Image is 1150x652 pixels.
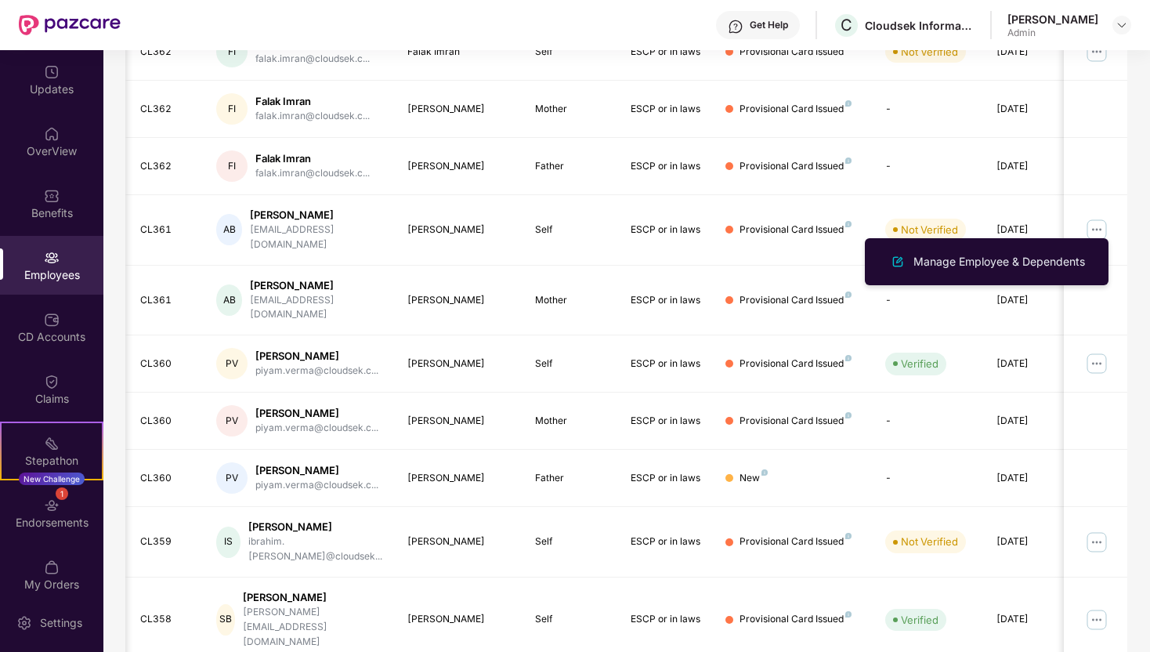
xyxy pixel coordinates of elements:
div: CL361 [140,293,192,308]
div: [PERSON_NAME] [407,534,510,549]
div: Provisional Card Issued [740,102,852,117]
div: CL362 [140,102,192,117]
div: Father [535,471,606,486]
img: svg+xml;base64,PHN2ZyBpZD0iRHJvcGRvd24tMzJ4MzIiIHhtbG5zPSJodHRwOi8vd3d3LnczLm9yZy8yMDAwL3N2ZyIgd2... [1116,19,1128,31]
div: [DATE] [996,414,1067,429]
div: ibrahim.[PERSON_NAME]@cloudsek... [248,534,382,564]
img: svg+xml;base64,PHN2ZyBpZD0iSGVscC0zMngzMiIgeG1sbnM9Imh0dHA6Ly93d3cudzMub3JnLzIwMDAvc3ZnIiB3aWR0aD... [728,19,743,34]
div: Admin [1007,27,1098,39]
img: svg+xml;base64,PHN2ZyB4bWxucz0iaHR0cDovL3d3dy53My5vcmcvMjAwMC9zdmciIHdpZHRoPSI4IiBoZWlnaHQ9IjgiIH... [845,533,852,539]
div: ESCP or in laws [631,293,701,308]
div: [PERSON_NAME] [250,208,382,223]
div: [PERSON_NAME] [407,414,510,429]
div: [PERSON_NAME] [255,463,378,478]
img: manageButton [1084,530,1109,555]
div: Mother [535,293,606,308]
div: falak.imran@cloudsek.c... [255,52,370,67]
div: Falak Imran [407,45,510,60]
div: piyam.verma@cloudsek.c... [255,421,378,436]
img: svg+xml;base64,PHN2ZyBpZD0iSG9tZSIgeG1sbnM9Imh0dHA6Ly93d3cudzMub3JnLzIwMDAvc3ZnIiB3aWR0aD0iMjAiIG... [44,126,60,142]
img: manageButton [1084,39,1109,64]
img: svg+xml;base64,PHN2ZyB4bWxucz0iaHR0cDovL3d3dy53My5vcmcvMjAwMC9zdmciIHdpZHRoPSI4IiBoZWlnaHQ9IjgiIH... [845,100,852,107]
td: - [873,81,984,138]
div: falak.imran@cloudsek.c... [255,109,370,124]
div: PV [216,462,248,494]
div: ESCP or in laws [631,223,701,237]
img: svg+xml;base64,PHN2ZyB4bWxucz0iaHR0cDovL3d3dy53My5vcmcvMjAwMC9zdmciIHdpZHRoPSI4IiBoZWlnaHQ9IjgiIH... [761,469,768,476]
img: svg+xml;base64,PHN2ZyB4bWxucz0iaHR0cDovL3d3dy53My5vcmcvMjAwMC9zdmciIHdpZHRoPSI4IiBoZWlnaHQ9IjgiIH... [845,412,852,418]
div: Provisional Card Issued [740,414,852,429]
div: Not Verified [901,222,958,237]
div: ESCP or in laws [631,414,701,429]
div: [PERSON_NAME] [407,159,510,174]
td: - [873,266,984,336]
div: [PERSON_NAME] [1007,12,1098,27]
div: [DATE] [996,534,1067,549]
div: Stepathon [2,453,102,469]
img: svg+xml;base64,PHN2ZyBpZD0iVXBkYXRlZCIgeG1sbnM9Imh0dHA6Ly93d3cudzMub3JnLzIwMDAvc3ZnIiB3aWR0aD0iMj... [44,64,60,80]
div: AB [216,214,242,245]
div: Falak Imran [255,94,370,109]
div: ESCP or in laws [631,102,701,117]
div: Falak Imran [255,151,370,166]
div: ESCP or in laws [631,612,701,627]
div: Self [535,223,606,237]
div: Provisional Card Issued [740,612,852,627]
div: [PERSON_NAME] [407,102,510,117]
div: Self [535,612,606,627]
img: svg+xml;base64,PHN2ZyB4bWxucz0iaHR0cDovL3d3dy53My5vcmcvMjAwMC9zdmciIHdpZHRoPSIyMSIgaGVpZ2h0PSIyMC... [44,436,60,451]
div: Not Verified [901,44,958,60]
img: New Pazcare Logo [19,15,121,35]
img: manageButton [1084,607,1109,632]
span: C [841,16,852,34]
div: [DATE] [996,357,1067,371]
div: Mother [535,414,606,429]
div: ESCP or in laws [631,471,701,486]
div: ESCP or in laws [631,357,701,371]
div: Mother [535,102,606,117]
div: New [740,471,768,486]
div: Provisional Card Issued [740,223,852,237]
img: svg+xml;base64,PHN2ZyB4bWxucz0iaHR0cDovL3d3dy53My5vcmcvMjAwMC9zdmciIHdpZHRoPSI4IiBoZWlnaHQ9IjgiIH... [845,158,852,164]
div: Self [535,357,606,371]
div: CL359 [140,534,192,549]
div: Provisional Card Issued [740,357,852,371]
img: svg+xml;base64,PHN2ZyBpZD0iRW5kb3JzZW1lbnRzIiB4bWxucz0iaHR0cDovL3d3dy53My5vcmcvMjAwMC9zdmciIHdpZH... [44,498,60,513]
div: CL362 [140,45,192,60]
div: [DATE] [996,223,1067,237]
div: [DATE] [996,45,1067,60]
div: Provisional Card Issued [740,293,852,308]
img: svg+xml;base64,PHN2ZyBpZD0iRW1wbG95ZWVzIiB4bWxucz0iaHR0cDovL3d3dy53My5vcmcvMjAwMC9zdmciIHdpZHRoPS... [44,250,60,266]
div: [PERSON_NAME] [407,223,510,237]
div: Verified [901,356,938,371]
div: [DATE] [996,159,1067,174]
div: CL360 [140,357,192,371]
div: [DATE] [996,612,1067,627]
div: [PERSON_NAME] [407,293,510,308]
img: svg+xml;base64,PHN2ZyBpZD0iQ0RfQWNjb3VudHMiIGRhdGEtbmFtZT0iQ0QgQWNjb3VudHMiIHhtbG5zPSJodHRwOi8vd3... [44,312,60,328]
div: ESCP or in laws [631,534,701,549]
div: [DATE] [996,471,1067,486]
img: manageButton [1084,217,1109,242]
div: [PERSON_NAME] [250,278,382,293]
div: [PERSON_NAME] [407,471,510,486]
div: Self [535,45,606,60]
img: svg+xml;base64,PHN2ZyBpZD0iTXlfT3JkZXJzIiBkYXRhLW5hbWU9Ik15IE9yZGVycyIgeG1sbnM9Imh0dHA6Ly93d3cudz... [44,560,60,575]
div: AB [216,284,242,316]
div: piyam.verma@cloudsek.c... [255,364,378,379]
div: [DATE] [996,293,1067,308]
div: [PERSON_NAME] [255,406,378,421]
div: Get Help [750,19,788,31]
td: - [873,138,984,195]
div: 1 [56,487,68,500]
img: svg+xml;base64,PHN2ZyBpZD0iQmVuZWZpdHMiIHhtbG5zPSJodHRwOi8vd3d3LnczLm9yZy8yMDAwL3N2ZyIgd2lkdGg9Ij... [44,188,60,204]
div: ESCP or in laws [631,159,701,174]
div: ESCP or in laws [631,45,701,60]
div: CL362 [140,159,192,174]
div: falak.imran@cloudsek.c... [255,166,370,181]
div: Self [535,534,606,549]
img: svg+xml;base64,PHN2ZyB4bWxucz0iaHR0cDovL3d3dy53My5vcmcvMjAwMC9zdmciIHdpZHRoPSI4IiBoZWlnaHQ9IjgiIH... [845,611,852,618]
img: svg+xml;base64,PHN2ZyB4bWxucz0iaHR0cDovL3d3dy53My5vcmcvMjAwMC9zdmciIHdpZHRoPSI4IiBoZWlnaHQ9IjgiIH... [845,292,852,298]
div: SB [216,604,234,636]
div: [PERSON_NAME] [255,349,378,364]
